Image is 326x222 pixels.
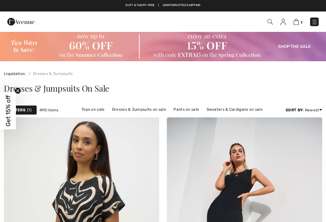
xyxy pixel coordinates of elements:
[78,105,108,114] a: Tops on sale
[4,83,109,94] span: Dresses & Jumpsuits On Sale
[294,19,299,25] img: Shopping Bag
[15,88,21,94] button: Close teaser
[196,114,237,122] a: Outerwear on sale
[163,114,195,122] a: Skirts on sale
[26,71,73,76] a: Dresses & Jumpsuits
[280,19,286,25] img: My Info
[203,105,266,114] a: Sweaters & Cardigans on sale
[267,19,273,25] img: Search
[107,114,162,122] a: Jackets & Blazers on sale
[170,105,202,114] a: Pants on sale
[301,20,302,25] span: 1
[4,95,12,127] span: Get 15% off
[286,108,303,112] strong: Sort By
[286,107,322,113] div: : Newest
[7,15,34,28] img: 1ère Avenue
[27,107,32,113] span: 1
[4,71,25,76] a: Liquidation
[294,18,302,26] a: 1
[9,107,25,113] strong: Filters
[109,105,169,114] a: Dresses & Jumpsuits on sale
[39,107,59,113] span: 490 items
[7,18,34,24] a: 1ère Avenue
[311,19,318,25] img: Menu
